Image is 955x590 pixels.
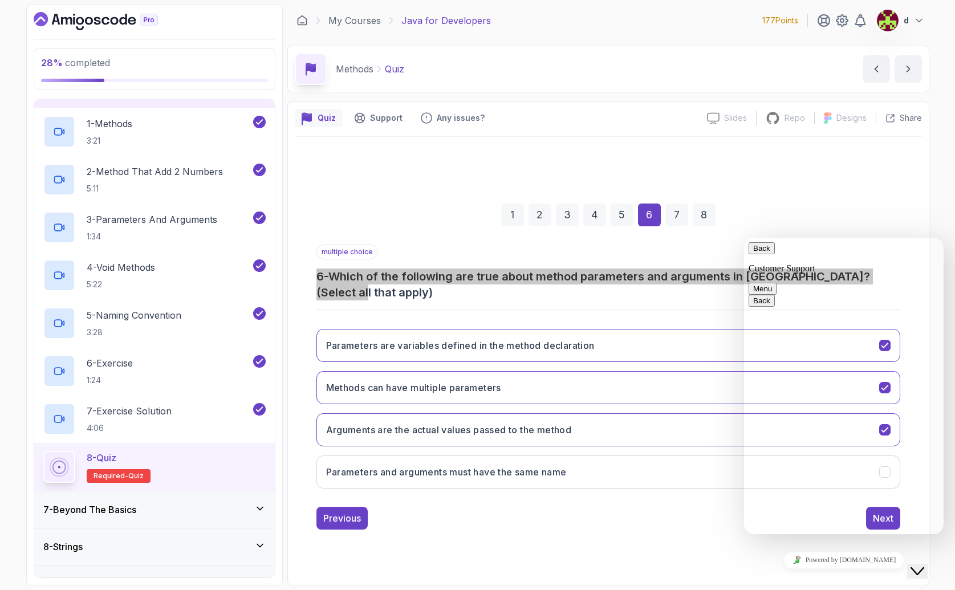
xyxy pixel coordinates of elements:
button: user profile imaged [876,9,925,32]
p: Share [900,112,922,124]
p: Java for Developers [401,14,491,27]
div: 8 [693,204,716,226]
button: Parameters are variables defined in the method declaration [316,329,900,362]
h3: 8 - Strings [43,540,83,554]
button: 1-Methods3:21 [43,116,266,148]
span: 28 % [41,57,63,68]
h3: 6 - Which of the following are true about method parameters and arguments in [GEOGRAPHIC_DATA]? (... [316,268,900,300]
p: 7 - Exercise Solution [87,404,172,418]
button: next content [895,55,922,83]
button: Previous [316,507,368,530]
button: 8-Strings [34,528,275,565]
p: Support [370,112,403,124]
iframe: chat widget [744,238,944,534]
button: 2-Method That Add 2 Numbers5:11 [43,164,266,196]
div: 2 [529,204,551,226]
p: 4 - Void Methods [87,261,155,274]
p: d [904,15,909,26]
div: 1 [501,204,524,226]
button: previous content [863,55,890,83]
button: 7-Exercise Solution4:06 [43,403,266,435]
p: Methods [336,62,373,76]
button: Parameters and arguments must have the same name [316,455,900,489]
p: 2 - Method That Add 2 Numbers [87,165,223,178]
button: quiz button [295,109,343,127]
p: 4:06 [87,422,172,434]
button: 3-Parameters And Arguments1:34 [43,211,266,243]
iframe: chat widget [744,547,944,573]
button: 8-QuizRequired-quiz [43,451,266,483]
button: Support button [347,109,409,127]
div: 7 [665,204,688,226]
button: Share [876,112,922,124]
h3: Parameters and arguments must have the same name [326,465,567,479]
div: 4 [583,204,606,226]
p: 8 - Quiz [87,451,116,465]
p: Any issues? [437,112,485,124]
button: 5-Naming Convention3:28 [43,307,266,339]
span: Required- [94,471,128,481]
p: 5:11 [87,183,223,194]
span: quiz [128,471,144,481]
div: Previous [323,511,361,525]
button: Feedback button [414,109,491,127]
p: Slides [724,112,747,124]
p: 5 - Naming Convention [87,308,181,322]
span: completed [41,57,110,68]
p: 1:34 [87,231,217,242]
img: user profile image [877,10,899,31]
div: 5 [611,204,633,226]
p: 1 - Methods [87,117,132,131]
a: My Courses [328,14,381,27]
h3: Methods can have multiple parameters [326,381,501,394]
div: 3 [556,204,579,226]
p: 5:22 [87,279,155,290]
p: 3:28 [87,327,181,338]
div: 6 [638,204,661,226]
button: 4-Void Methods5:22 [43,259,266,291]
button: Arguments are the actual values passed to the method [316,413,900,446]
h3: Parameters are variables defined in the method declaration [326,339,595,352]
a: Dashboard [34,12,184,30]
p: 6 - Exercise [87,356,133,370]
button: Methods can have multiple parameters [316,371,900,404]
h3: Arguments are the actual values passed to the method [326,423,572,437]
p: Designs [836,112,867,124]
h3: 7 - Beyond The Basics [43,503,136,516]
button: 7-Beyond The Basics [34,491,275,528]
p: Quiz [385,62,404,76]
a: Dashboard [296,15,308,26]
p: Quiz [318,112,336,124]
p: 3:21 [87,135,132,147]
p: 177 Points [762,15,798,26]
button: 6-Exercise1:24 [43,355,266,387]
p: Repo [785,112,805,124]
iframe: chat widget [907,544,944,579]
p: multiple choice [316,245,378,259]
p: 3 - Parameters And Arguments [87,213,217,226]
p: 1:24 [87,375,133,386]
